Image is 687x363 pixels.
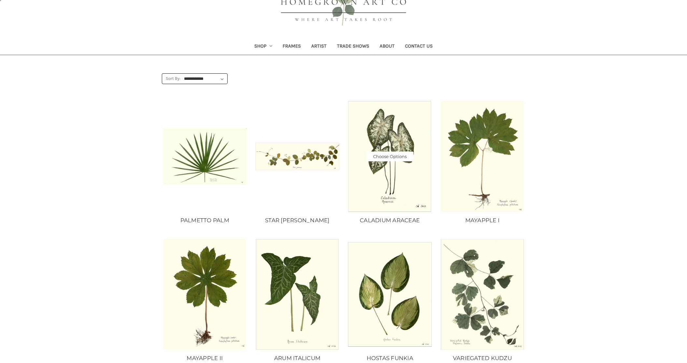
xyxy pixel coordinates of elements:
a: PALMETTO PALM, Price range from $10.00 to $235.00 [162,216,247,225]
a: Choose Options [366,152,414,161]
a: Shop [249,39,278,55]
img: Unframed [255,143,339,170]
img: Unframed [348,101,432,211]
img: Unframed [163,239,246,350]
a: ARUM ITALICUM, Price range from $10.00 to $235.00 [254,354,340,363]
a: MAYAPPLE II, Price range from $10.00 to $235.00 [163,239,246,350]
a: Contact Us [400,39,438,55]
img: Unframed [441,101,524,211]
img: Unframed [163,128,246,184]
a: VARIEGATED KUDZU, Price range from $10.00 to $235.00 [440,354,525,363]
a: STAR JASMINE II, Price range from $52.00 to $195.00 [255,101,339,211]
a: PALMETTO PALM, Price range from $10.00 to $235.00 [163,101,246,211]
a: CALADIUM ARACEAE, Price range from $10.00 to $235.00 [347,216,433,225]
a: HOSTAS FUNKIA, Price range from $10.00 to $235.00 [347,354,433,363]
a: CALADIUM ARACEAE, Price range from $10.00 to $235.00 [348,101,432,211]
a: VARIEGATED KUDZU, Price range from $10.00 to $235.00 [441,239,524,350]
a: STAR JASMINE II, Price range from $52.00 to $195.00 [254,216,340,225]
a: MAYAPPLE II, Price range from $10.00 to $235.00 [162,354,247,363]
a: MAYAPPLE I, Price range from $10.00 to $235.00 [441,101,524,211]
a: ARUM ITALICUM, Price range from $10.00 to $235.00 [255,239,339,350]
a: MAYAPPLE I, Price range from $10.00 to $235.00 [440,216,525,225]
a: Artist [306,39,332,55]
label: Sort By: [162,74,180,83]
img: Unframed [255,239,339,350]
a: Frames [277,39,306,55]
a: Trade Shows [332,39,374,55]
a: About [374,39,400,55]
img: Unframed [348,242,432,347]
a: HOSTAS FUNKIA, Price range from $10.00 to $235.00 [348,239,432,350]
img: Unframed [441,239,524,350]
